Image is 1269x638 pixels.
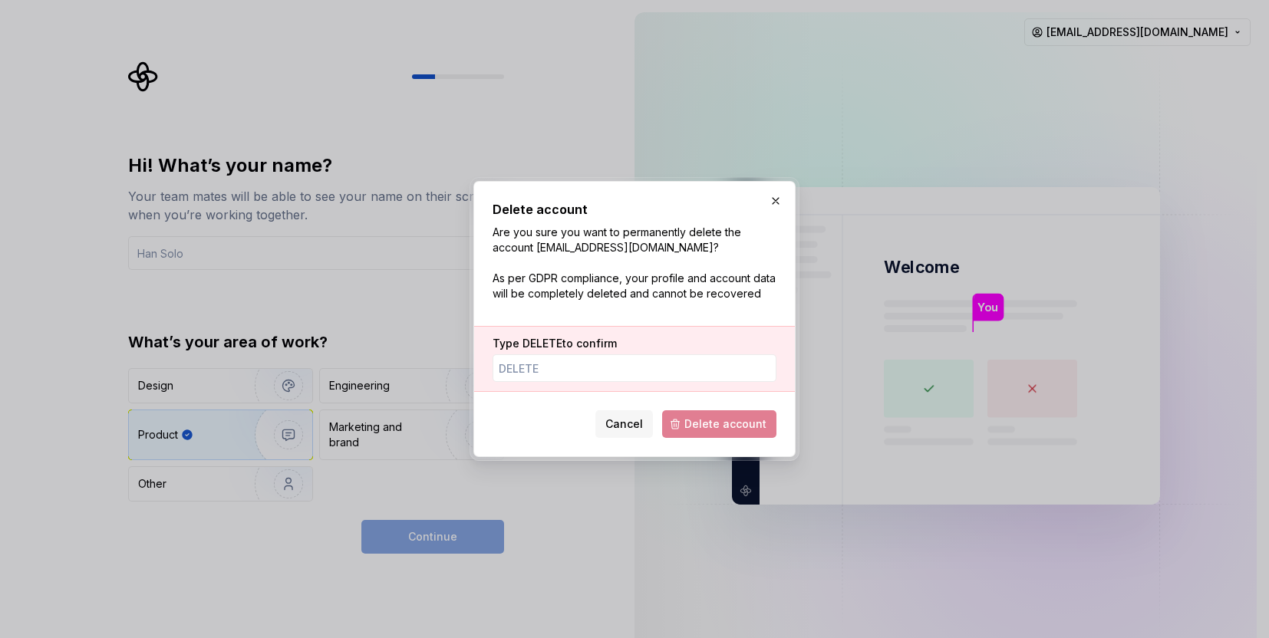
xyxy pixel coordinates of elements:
h2: Delete account [493,200,776,219]
span: DELETE [522,337,562,350]
span: Cancel [605,416,643,432]
input: DELETE [493,354,776,382]
label: Type to confirm [493,336,617,351]
button: Cancel [595,410,653,438]
p: Are you sure you want to permanently delete the account [EMAIL_ADDRESS][DOMAIN_NAME]? As per GDPR... [493,225,776,301]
